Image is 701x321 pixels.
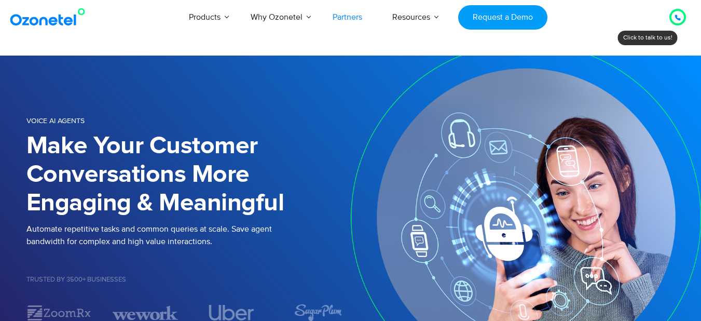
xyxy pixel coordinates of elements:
a: Request a Demo [458,5,547,30]
h1: Make Your Customer Conversations More Engaging & Meaningful [26,132,351,218]
div: 4 / 7 [199,305,264,320]
p: Automate repetitive tasks and common queries at scale. Save agent bandwidth for complex and high ... [26,223,351,248]
span: Voice AI Agents [26,116,85,125]
h5: Trusted by 3500+ Businesses [26,276,351,283]
img: uber [209,305,254,320]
